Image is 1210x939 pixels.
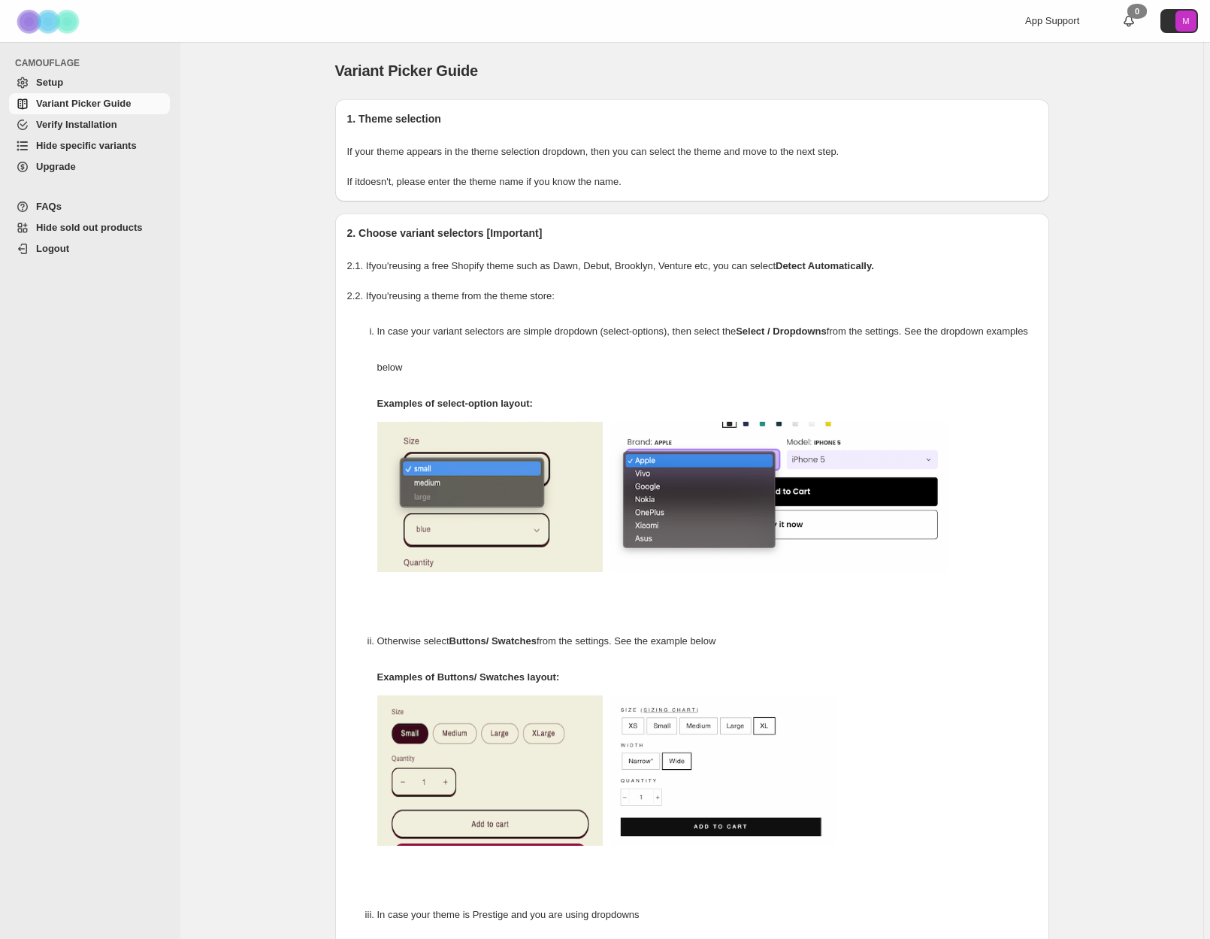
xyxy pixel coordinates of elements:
span: Upgrade [36,161,76,172]
strong: Examples of Buttons/ Swatches layout: [377,671,560,683]
h2: 2. Choose variant selectors [Important] [347,226,1037,241]
a: 0 [1121,14,1136,29]
strong: Examples of select-option layout: [377,398,533,409]
a: Setup [9,72,170,93]
h2: 1. Theme selection [347,111,1037,126]
span: App Support [1025,15,1079,26]
a: Hide sold out products [9,217,170,238]
strong: Buttons/ Swatches [449,635,537,647]
span: Setup [36,77,63,88]
strong: Detect Automatically. [776,260,874,271]
text: M [1182,17,1189,26]
img: camouflage-select-options [377,422,603,572]
p: If it doesn't , please enter the theme name if you know the name. [347,174,1037,189]
p: 2.1. If you're using a free Shopify theme such as Dawn, Debut, Brooklyn, Venture etc, you can select [347,259,1037,274]
p: In case your variant selectors are simple dropdown (select-options), then select the from the set... [377,314,1037,386]
a: FAQs [9,196,170,217]
p: 2.2. If you're using a theme from the theme store: [347,289,1037,304]
p: Otherwise select from the settings. See the example below [377,623,1037,659]
button: Avatar with initials M [1160,9,1198,33]
p: In case your theme is Prestige and you are using dropdowns [377,897,1037,933]
span: Variant Picker Guide [36,98,131,109]
a: Upgrade [9,156,170,177]
a: Variant Picker Guide [9,93,170,114]
strong: Select / Dropdowns [736,326,827,337]
img: camouflage-swatch-1 [377,695,603,846]
span: Variant Picker Guide [335,62,479,79]
span: Logout [36,243,69,254]
span: Verify Installation [36,119,117,130]
a: Logout [9,238,170,259]
a: Hide specific variants [9,135,170,156]
a: Verify Installation [9,114,170,135]
span: FAQs [36,201,62,212]
p: If your theme appears in the theme selection dropdown, then you can select the theme and move to ... [347,144,1037,159]
span: Hide specific variants [36,140,137,151]
span: CAMOUFLAGE [15,57,173,69]
span: Hide sold out products [36,222,143,233]
img: camouflage-select-options-2 [610,422,948,572]
div: 0 [1127,4,1147,19]
span: Avatar with initials M [1175,11,1196,32]
img: Camouflage [12,1,87,42]
img: camouflage-swatch-2 [610,695,836,846]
